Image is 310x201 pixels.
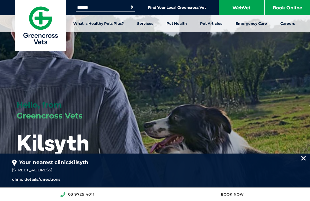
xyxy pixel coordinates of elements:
[160,15,193,32] a: Pet Health
[67,15,130,32] a: What is Healthy Pets Plus?
[193,15,229,32] a: Pet Articles
[60,192,65,197] img: location_phone.svg
[12,154,298,167] div: Your nearest clinic:
[148,5,206,10] a: Find Your Local Greencross Vet
[17,131,89,154] h1: Kilsyth
[12,167,298,173] div: [STREET_ADDRESS]
[229,15,274,32] a: Emergency Care
[130,15,160,32] a: Services
[12,176,183,183] div: /
[12,177,38,182] a: clinic details
[40,177,61,182] a: directions
[129,4,135,10] button: Search
[274,15,302,32] a: Careers
[70,159,88,165] span: Kilsyth
[301,156,306,160] img: location_close.svg
[17,100,62,110] span: Hello, from
[12,160,17,166] img: location_pin.svg
[221,192,244,196] a: Book Now
[68,192,95,196] a: 03 9725 4011
[17,111,83,121] span: Greencross Vets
